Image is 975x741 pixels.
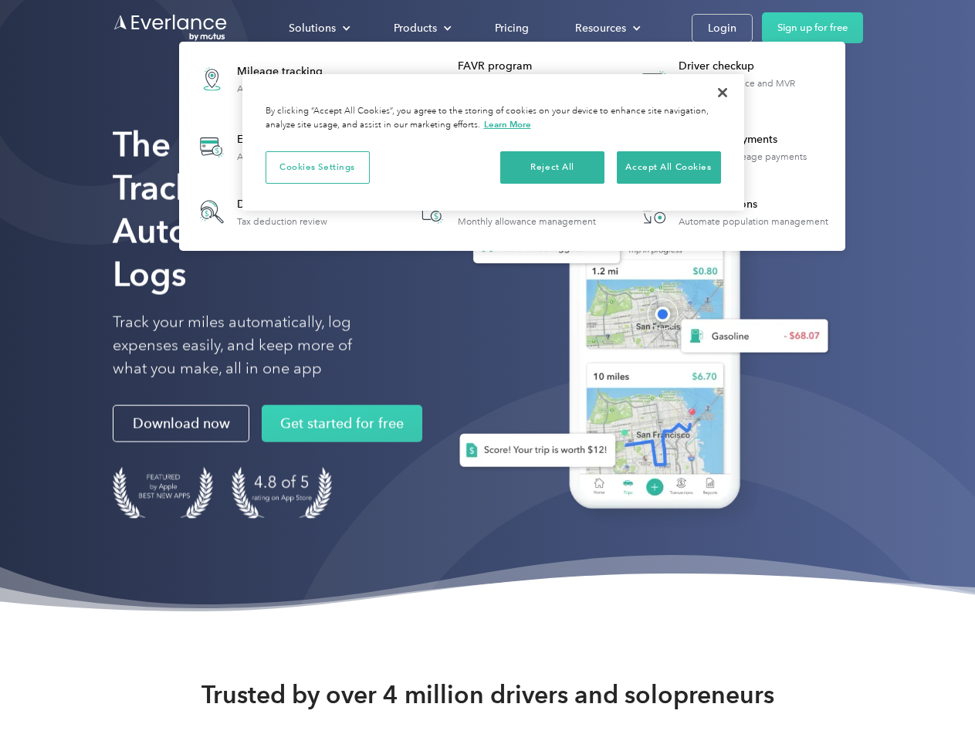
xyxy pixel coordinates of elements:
a: Login [692,14,753,42]
button: Reject All [500,151,604,184]
div: Mileage tracking [237,64,337,80]
strong: Trusted by over 4 million drivers and solopreneurs [201,679,774,710]
div: License, insurance and MVR verification [679,78,837,100]
div: Resources [575,19,626,38]
div: Privacy [242,74,744,211]
div: Solutions [273,15,363,42]
div: Driver checkup [679,59,837,74]
div: Expense tracking [237,132,348,147]
a: HR IntegrationsAutomate population management [628,187,836,237]
div: Pricing [495,19,529,38]
div: Products [378,15,464,42]
a: Go to homepage [113,13,229,42]
img: 4.9 out of 5 stars on the app store [232,467,332,519]
a: Download now [113,405,249,442]
a: FAVR programFixed & Variable Rate reimbursement design & management [408,51,617,107]
div: Automatic mileage logs [237,83,337,94]
a: More information about your privacy, opens in a new tab [484,119,531,130]
button: Accept All Cookies [617,151,721,184]
button: Cookies Settings [266,151,370,184]
div: Monthly allowance management [458,216,596,227]
nav: Products [179,42,845,251]
div: Automate population management [679,216,828,227]
div: Products [394,19,437,38]
div: Solutions [289,19,336,38]
a: Mileage trackingAutomatic mileage logs [187,51,345,107]
div: Deduction finder [237,197,327,212]
a: Pricing [479,15,544,42]
a: Expense trackingAutomatic transaction logs [187,119,356,175]
div: Login [708,19,736,38]
div: Resources [560,15,653,42]
div: HR Integrations [679,197,828,212]
a: Get started for free [262,405,422,442]
a: Deduction finderTax deduction review [187,187,335,237]
img: Everlance, mileage tracker app, expense tracking app [435,147,841,532]
img: Badge for Featured by Apple Best New Apps [113,467,213,519]
p: Track your miles automatically, log expenses easily, and keep more of what you make, all in one app [113,311,388,381]
a: Accountable planMonthly allowance management [408,187,604,237]
a: Sign up for free [762,12,863,43]
button: Close [706,76,740,110]
div: Automatic transaction logs [237,151,348,162]
div: Cookie banner [242,74,744,211]
div: Tax deduction review [237,216,327,227]
div: By clicking “Accept All Cookies”, you agree to the storing of cookies on your device to enhance s... [266,105,721,132]
a: Driver checkupLicense, insurance and MVR verification [628,51,838,107]
div: FAVR program [458,59,616,74]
